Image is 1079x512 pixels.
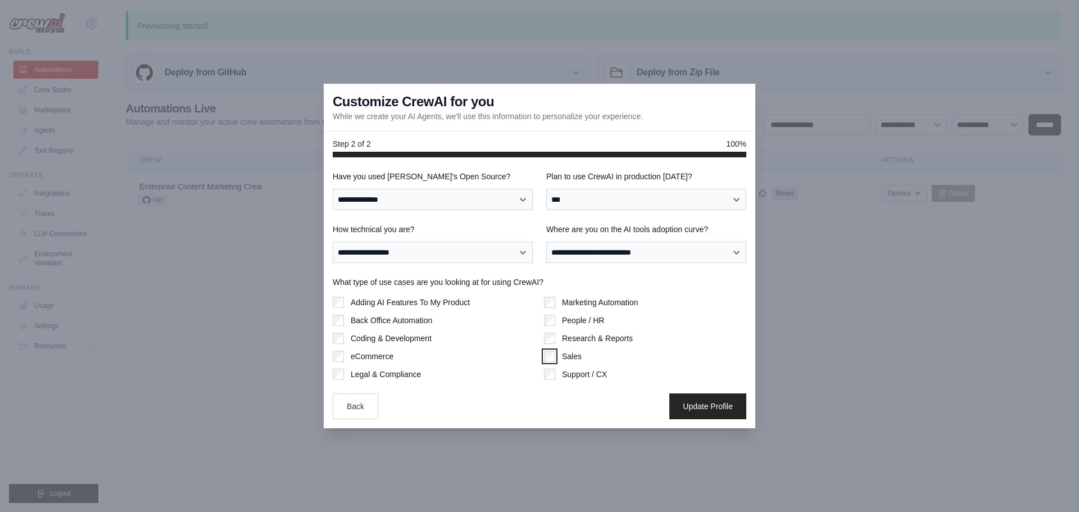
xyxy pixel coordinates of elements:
[351,369,421,380] label: Legal & Compliance
[562,369,607,380] label: Support / CX
[351,351,393,362] label: eCommerce
[351,297,470,308] label: Adding AI Features To My Product
[546,171,746,182] label: Plan to use CrewAI in production [DATE]?
[333,138,371,149] span: Step 2 of 2
[333,277,746,288] label: What type of use cases are you looking at for using CrewAI?
[562,351,582,362] label: Sales
[351,315,432,326] label: Back Office Automation
[562,297,638,308] label: Marketing Automation
[333,111,643,122] p: While we create your AI Agents, we'll use this information to personalize your experience.
[669,393,746,419] button: Update Profile
[333,224,533,235] label: How technical you are?
[333,93,494,111] h3: Customize CrewAI for you
[562,333,633,344] label: Research & Reports
[333,171,533,182] label: Have you used [PERSON_NAME]'s Open Source?
[546,224,746,235] label: Where are you on the AI tools adoption curve?
[562,315,604,326] label: People / HR
[726,138,746,149] span: 100%
[351,333,432,344] label: Coding & Development
[333,393,378,419] button: Back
